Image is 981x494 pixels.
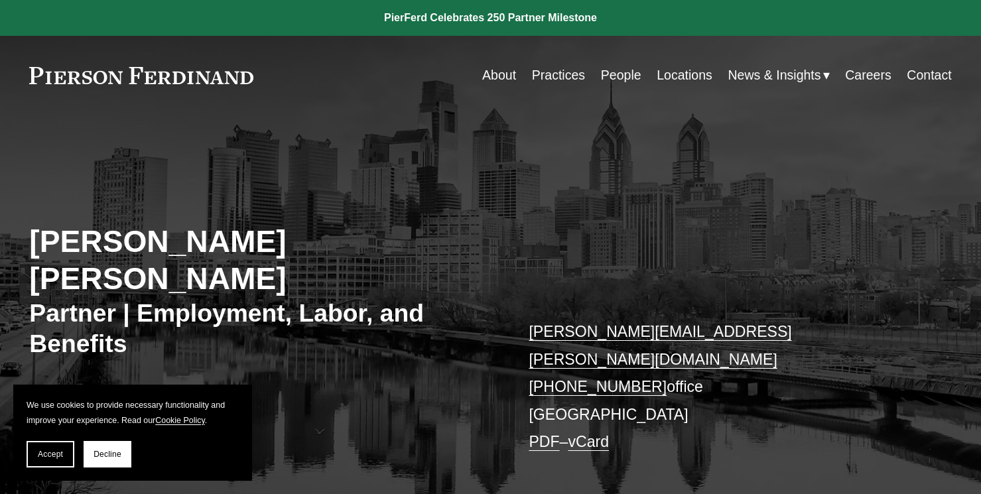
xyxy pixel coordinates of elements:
a: Contact [907,62,951,88]
a: vCard [568,433,609,450]
p: We use cookies to provide necessary functionality and improve your experience. Read our . [27,398,239,428]
span: News & Insights [728,64,821,87]
span: Decline [94,450,121,459]
p: office [GEOGRAPHIC_DATA] – [529,318,913,456]
button: Accept [27,441,74,467]
a: PDF [529,433,559,450]
h3: Partner | Employment, Labor, and Benefits [29,298,490,359]
a: Locations [657,62,712,88]
a: Careers [845,62,891,88]
a: Practices [532,62,585,88]
a: Cookie Policy [155,416,204,425]
span: Accept [38,450,63,459]
a: folder dropdown [728,62,830,88]
a: [PERSON_NAME][EMAIL_ADDRESS][PERSON_NAME][DOMAIN_NAME] [529,323,791,368]
section: Cookie banner [13,385,252,481]
a: About [482,62,516,88]
button: Decline [84,441,131,467]
a: [PHONE_NUMBER] [529,378,667,395]
a: People [601,62,641,88]
h2: [PERSON_NAME] [PERSON_NAME] [29,223,490,298]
